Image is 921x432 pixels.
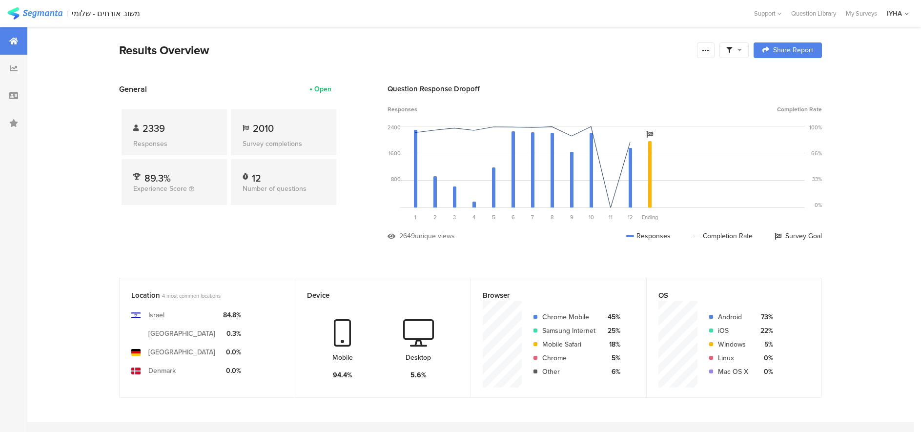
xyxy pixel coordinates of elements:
div: 66% [811,149,822,157]
div: Israel [148,310,164,320]
div: Mobile [332,352,353,363]
div: Device [307,290,443,301]
div: 94.4% [333,370,352,380]
div: 84.8% [223,310,241,320]
div: OS [658,290,794,301]
span: 11 [609,213,613,221]
div: Chrome [542,353,595,363]
div: unique views [415,231,455,241]
div: [GEOGRAPHIC_DATA] [148,347,215,357]
div: [GEOGRAPHIC_DATA] [148,329,215,339]
span: 4 [472,213,475,221]
span: 89.3% [144,171,171,185]
span: 7 [531,213,534,221]
div: Open [314,84,331,94]
div: 100% [809,123,822,131]
div: Responses [133,139,215,149]
span: 8 [551,213,553,221]
div: 2400 [388,123,401,131]
div: Browser [483,290,618,301]
span: Number of questions [243,184,307,194]
div: 0.3% [223,329,241,339]
div: 45% [603,312,620,322]
span: Completion Rate [777,105,822,114]
div: Windows [718,339,748,350]
div: Denmark [148,366,176,376]
div: 2649 [399,231,415,241]
span: 3 [453,213,456,221]
div: 5% [603,353,620,363]
div: Results Overview [119,41,692,59]
div: Mobile Safari [542,339,595,350]
div: 5% [756,339,773,350]
span: 5 [492,213,495,221]
div: 0% [815,201,822,209]
span: Experience Score [133,184,187,194]
div: IYHA [887,9,902,18]
div: משוב אורחים - שלומי [72,9,140,18]
div: 0% [756,367,773,377]
div: Android [718,312,748,322]
span: 12 [628,213,633,221]
div: 1600 [389,149,401,157]
div: 73% [756,312,773,322]
a: My Surveys [841,9,882,18]
a: Question Library [786,9,841,18]
span: 2010 [253,121,274,136]
div: Responses [626,231,671,241]
span: 2 [433,213,437,221]
div: 5.6% [410,370,427,380]
div: Linux [718,353,748,363]
div: Question Response Dropoff [388,83,822,94]
i: Survey Goal [646,131,653,138]
div: iOS [718,326,748,336]
div: Ending [640,213,659,221]
span: 4 most common locations [162,292,221,300]
div: Support [754,6,781,21]
img: segmanta logo [7,7,62,20]
div: Other [542,367,595,377]
div: Mac OS X [718,367,748,377]
span: Responses [388,105,417,114]
span: 2339 [143,121,165,136]
div: Desktop [406,352,431,363]
div: Survey completions [243,139,325,149]
div: 6% [603,367,620,377]
div: Completion Rate [693,231,753,241]
div: Location [131,290,267,301]
div: Survey Goal [775,231,822,241]
span: General [119,83,147,95]
span: Share Report [773,47,813,54]
div: 0.0% [223,347,241,357]
span: 6 [512,213,515,221]
div: 18% [603,339,620,350]
div: 0% [756,353,773,363]
div: 22% [756,326,773,336]
div: Chrome Mobile [542,312,595,322]
div: Samsung Internet [542,326,595,336]
div: 25% [603,326,620,336]
div: 33% [812,175,822,183]
span: 9 [570,213,573,221]
div: 12 [252,171,261,181]
span: 10 [589,213,594,221]
div: | [66,8,68,19]
div: 800 [391,175,401,183]
span: 1 [414,213,416,221]
div: 0.0% [223,366,241,376]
